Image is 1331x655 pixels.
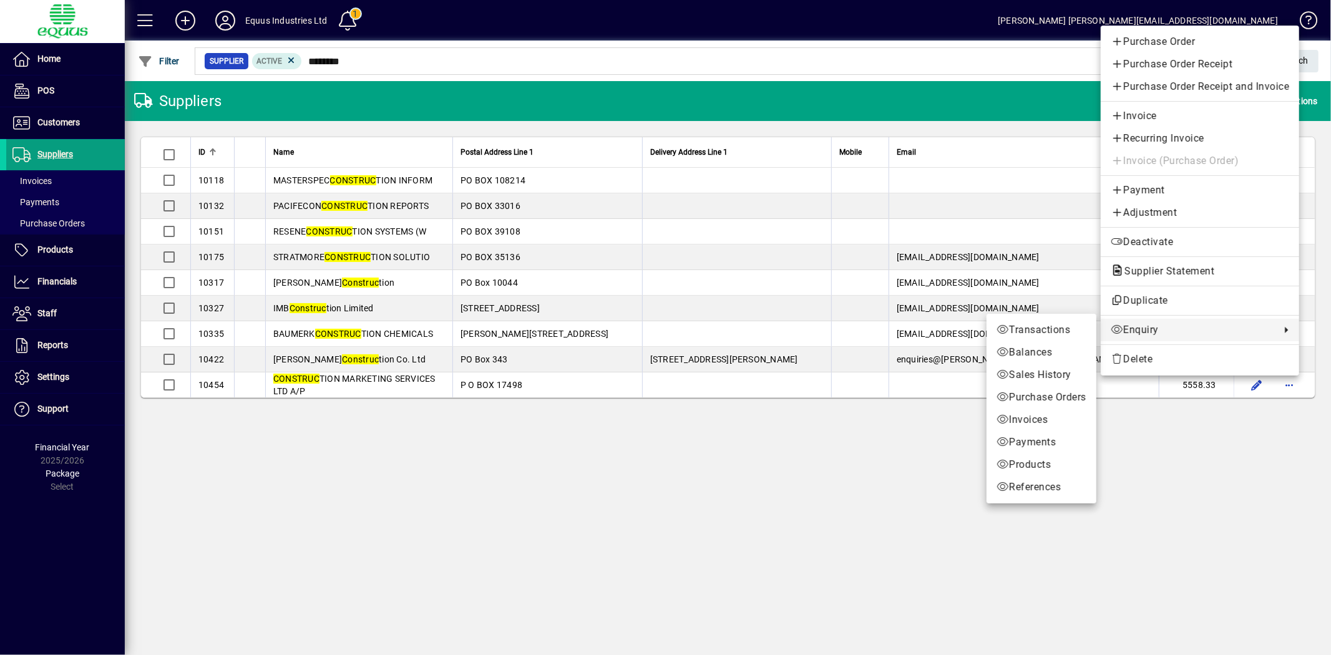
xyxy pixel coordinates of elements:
[997,457,1086,472] span: Products
[1111,205,1289,220] span: Adjustment
[1101,231,1299,253] button: Deactivate supplier
[997,435,1086,450] span: Payments
[1111,265,1221,277] span: Supplier Statement
[997,480,1086,495] span: References
[997,345,1086,360] span: Balances
[1111,57,1289,72] span: Purchase Order Receipt
[997,323,1086,337] span: Transactions
[997,412,1086,427] span: Invoices
[997,367,1086,382] span: Sales History
[1111,235,1289,250] span: Deactivate
[1111,183,1289,198] span: Payment
[1111,352,1289,367] span: Delete
[997,390,1086,405] span: Purchase Orders
[1111,323,1274,337] span: Enquiry
[1111,293,1289,308] span: Duplicate
[1111,79,1289,94] span: Purchase Order Receipt and Invoice
[1111,34,1289,49] span: Purchase Order
[1111,131,1289,146] span: Recurring Invoice
[1111,109,1289,124] span: Invoice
